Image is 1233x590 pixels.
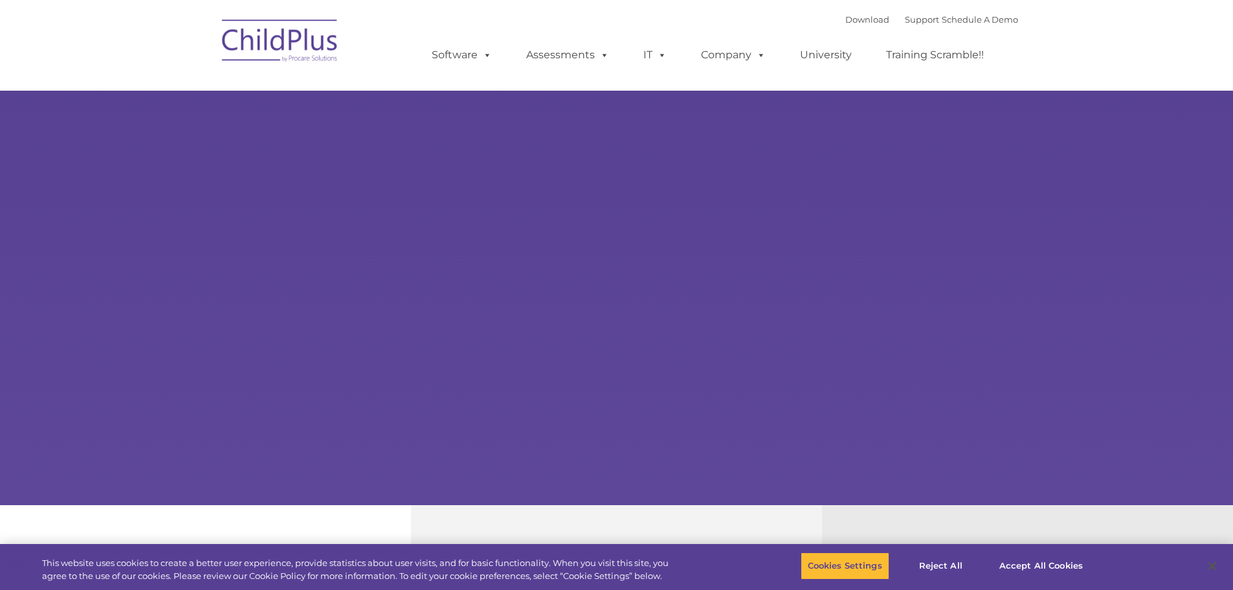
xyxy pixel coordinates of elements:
a: Training Scramble!! [873,42,997,68]
a: Company [688,42,779,68]
img: ChildPlus by Procare Solutions [216,10,345,75]
a: Assessments [513,42,622,68]
a: Software [419,42,505,68]
font: | [845,14,1018,25]
a: Schedule A Demo [942,14,1018,25]
a: Support [905,14,939,25]
a: University [787,42,865,68]
a: Download [845,14,889,25]
a: IT [630,42,680,68]
button: Cookies Settings [801,552,889,580]
button: Reject All [900,552,981,580]
div: This website uses cookies to create a better user experience, provide statistics about user visit... [42,557,678,582]
button: Close [1198,552,1227,580]
button: Accept All Cookies [992,552,1090,580]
